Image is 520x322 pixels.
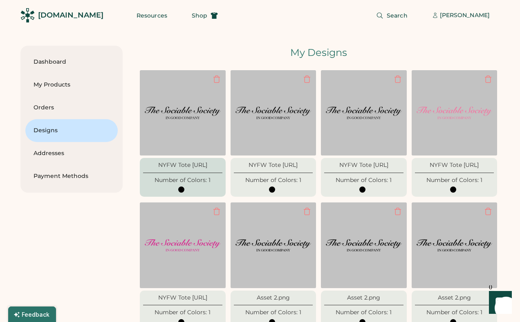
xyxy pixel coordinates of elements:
[245,309,301,317] div: Number of Colors: 1
[192,13,207,18] span: Shop
[234,294,313,302] div: Asset 2.png
[34,104,110,112] div: Orders
[34,172,110,180] div: Payment Methods
[387,13,408,18] span: Search
[20,8,35,22] img: Rendered Logo - Screens
[417,207,493,283] img: 1754949745797x990063288605474800-Display.png%3Ftr%3Dbl-1
[415,294,494,302] div: Asset 2.png
[34,149,110,158] div: Addresses
[481,285,516,320] iframe: Front Chat
[245,176,301,184] div: Number of Colors: 1
[336,176,392,184] div: Number of Colors: 1
[143,294,222,302] div: NYFW Tote [URL]
[137,46,500,60] div: My Designs
[234,161,313,169] div: NYFW Tote [URL]
[326,207,402,283] img: 1754949830592x162235675752005630-Display.png%3Ftr%3Dbl-1
[34,58,110,66] div: Dashboard
[426,309,482,317] div: Number of Colors: 1
[182,7,228,24] button: Shop
[155,176,211,184] div: Number of Colors: 1
[38,10,103,20] div: [DOMAIN_NAME]
[155,309,211,317] div: Number of Colors: 1
[336,309,392,317] div: Number of Colors: 1
[127,7,177,24] button: Resources
[324,294,403,302] div: Asset 2.png
[417,75,493,151] img: 1755005649488x781707882573594600-Display.png%3Ftr%3Dbl-1
[440,11,490,20] div: [PERSON_NAME]
[415,161,494,169] div: NYFW Tote [URL]
[326,75,402,151] img: 1754942976860x790443166660034600-Display.png%3Ftr%3Dbl-1
[145,207,221,283] img: 1754943599184x310278246830440450-Display.png%3Ftr%3Dbl-1
[324,161,403,169] div: NYFW Tote [URL]
[366,7,417,24] button: Search
[143,161,222,169] div: NYFW Tote [URL]
[34,127,110,135] div: Designs
[235,207,312,283] img: 1755005206081x605404820083310600-Display.png%3Ftr%3Dbl-1
[145,75,221,151] img: 1755022704983x566296205655801860-Display.png%3Ftr%3Dbl-1
[426,176,482,184] div: Number of Colors: 1
[34,81,110,89] div: My Products
[235,75,312,151] img: 1755006396789x844154204391735300-Display.png%3Ftr%3Dbl-1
